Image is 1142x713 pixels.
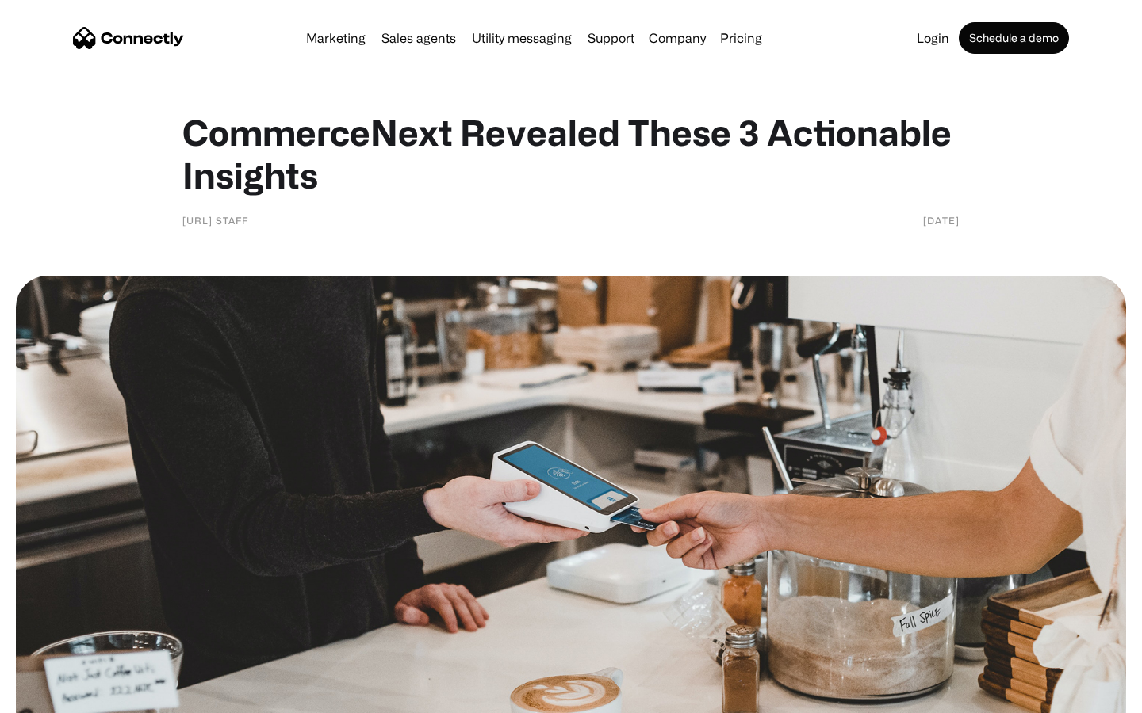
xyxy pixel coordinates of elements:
[923,212,960,228] div: [DATE]
[32,685,95,707] ul: Language list
[73,26,184,50] a: home
[466,32,578,44] a: Utility messaging
[182,212,248,228] div: [URL] Staff
[644,27,711,49] div: Company
[182,111,960,196] h1: CommerceNext Revealed These 3 Actionable Insights
[300,32,372,44] a: Marketing
[16,685,95,707] aside: Language selected: English
[375,32,462,44] a: Sales agents
[649,27,706,49] div: Company
[959,22,1069,54] a: Schedule a demo
[581,32,641,44] a: Support
[714,32,768,44] a: Pricing
[910,32,956,44] a: Login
